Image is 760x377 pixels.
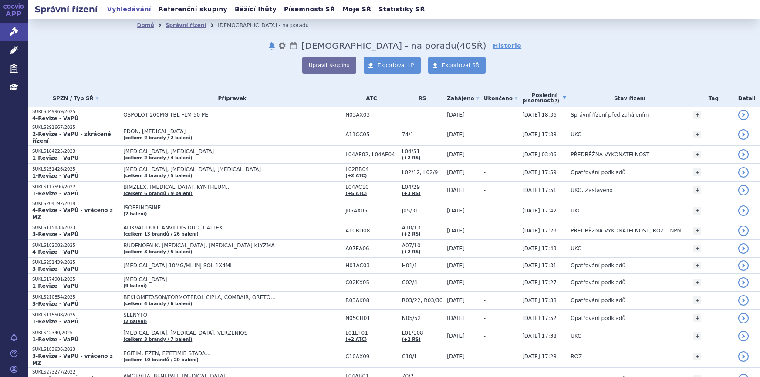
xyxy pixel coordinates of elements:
span: - [484,151,486,158]
span: - [484,246,486,252]
a: Správní řízení [166,22,206,28]
span: L04/29 [402,184,442,190]
span: [DATE] [447,112,465,118]
a: Historie [493,41,522,50]
span: J05AX05 [345,208,398,214]
a: detail [738,167,749,178]
span: [DATE] 18:36 [522,112,557,118]
a: Zahájeno [447,92,479,104]
a: Exportovat SŘ [428,57,486,74]
span: OSPOLOT 200MG TBL FLM 50 PE [123,112,341,118]
span: ( SŘ) [456,40,486,51]
a: (celkem 2 brandy / 2 balení) [123,135,192,140]
a: (+2 ATC) [345,173,367,178]
a: Moje SŘ [340,3,374,15]
a: (celkem 4 brandy / 6 balení) [123,301,192,306]
span: H01AC03 [345,263,398,269]
p: SUKLS117590/2022 [32,184,119,190]
strong: 1-Revize - VaPÚ [32,337,78,343]
span: Opatřování podkladů [571,315,625,321]
span: - [484,279,486,286]
a: + [693,186,701,194]
span: Revize - na poradu [301,40,456,51]
strong: 3-Revize - VaPÚ [32,301,78,307]
span: [DATE] 17:27 [522,279,557,286]
p: SUKLS210854/2025 [32,294,119,300]
span: Opatřování podkladů [571,263,625,269]
a: SPZN / Typ SŘ [32,92,119,104]
span: Opatřování podkladů [571,297,625,303]
a: + [693,314,701,322]
strong: 4-Revize - VaPÚ [32,115,78,121]
span: L02BB04 [345,166,398,172]
strong: 1-Revize - VaPÚ [32,283,78,289]
a: (celkem 3 brandy / 5 balení) [123,173,192,178]
strong: 1-Revize - VaPÚ [32,319,78,325]
span: UKO [571,333,581,339]
span: C02/4 [402,279,442,286]
a: (celkem 6 brandů / 9 balení) [123,191,193,196]
span: Správní řízení před zahájením [571,112,649,118]
a: + [693,279,701,286]
span: [DATE] 03:06 [522,151,557,158]
a: Poslednípísemnost(?) [522,89,566,107]
span: EGITIM, EZEN, EZETIMIB STADA… [123,350,341,357]
a: detail [738,260,749,271]
p: SUKLS184225/2023 [32,148,119,155]
th: Přípravek [119,89,341,107]
span: SLENYTO [123,312,341,318]
span: 40 [460,40,471,51]
span: - [484,297,486,303]
span: [DATE] 17:42 [522,208,557,214]
th: ATC [341,89,398,107]
p: SUKLS115508/2025 [32,312,119,318]
span: - [484,187,486,193]
abbr: (?) [553,98,559,104]
a: detail [738,129,749,140]
a: Exportovat LP [364,57,421,74]
span: [DATE] 17:43 [522,246,557,252]
span: A10/13 [402,225,442,231]
a: (celkem 3 brandy / 5 balení) [123,249,192,254]
span: L04/51 [402,148,442,155]
span: ALIKVAL DUO, ANVILDIS DUO, DALTEX… [123,225,341,231]
p: SUKLS174901/2025 [32,276,119,283]
a: (+2 RS) [402,249,421,254]
li: Revize - na poradu [217,19,320,32]
a: (+2 RS) [402,232,421,236]
a: (celkem 10 brandů / 20 balení) [123,357,199,362]
span: [DATE] 17:31 [522,263,557,269]
span: EDON, [MEDICAL_DATA] [123,128,341,135]
span: [DATE] [447,151,465,158]
a: (+2 ATC) [345,337,367,342]
a: (2 balení) [123,319,147,324]
span: Opatřování podkladů [571,169,625,175]
span: [DATE] [447,315,465,321]
span: [MEDICAL_DATA], [MEDICAL_DATA] [123,148,341,155]
span: - [484,315,486,321]
span: N05/52 [402,315,442,321]
p: SUKLS204192/2019 [32,201,119,207]
span: - [484,208,486,214]
span: N03AX03 [345,112,398,118]
span: [MEDICAL_DATA] 10MG/ML INJ SOL 1X4ML [123,263,341,269]
span: [DATE] 17:38 [522,297,557,303]
span: [DATE] 17:51 [522,187,557,193]
a: Běžící lhůty [232,3,279,15]
h2: Správní řízení [28,3,105,15]
a: + [693,296,701,304]
a: Písemnosti SŘ [281,3,338,15]
span: [DATE] [447,187,465,193]
a: + [693,245,701,252]
span: [DATE] 17:23 [522,228,557,234]
span: [DATE] 17:38 [522,333,557,339]
span: ROZ [571,353,582,360]
a: (+2 RS) [402,155,421,160]
th: Stav řízení [566,89,689,107]
a: + [693,207,701,215]
a: detail [738,313,749,323]
a: + [693,332,701,340]
a: Vyhledávání [105,3,154,15]
p: SUKLS273277/2022 [32,369,119,375]
span: Opatřování podkladů [571,279,625,286]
